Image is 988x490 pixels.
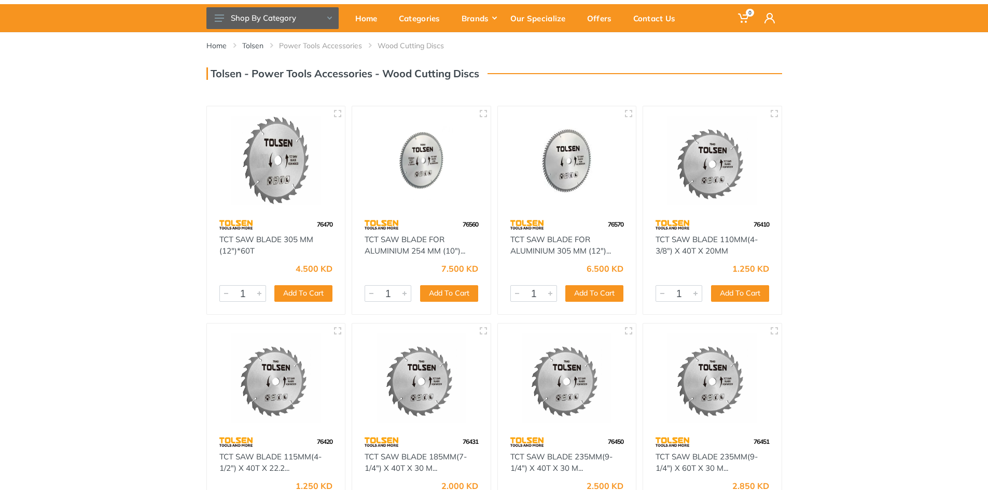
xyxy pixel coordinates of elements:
img: 64.webp [656,216,689,234]
img: Royal Tools - TCT SAW BLADE FOR ALUMINIUM 254 MM (10 [361,116,481,205]
a: TCT SAW BLADE FOR ALUMINIUM 254 MM (10")... [365,234,465,256]
img: 64.webp [219,433,253,451]
a: Our Specialize [503,4,580,32]
a: Home [206,40,227,51]
div: Home [348,7,392,29]
span: 0 [746,9,754,17]
span: 76431 [463,438,478,445]
img: 64.webp [510,216,544,234]
a: TCT SAW BLADE 110MM(4-3/8") X 40T X 20MM [656,234,758,256]
div: 2.000 KD [441,482,478,490]
span: 76470 [317,220,332,228]
div: Categories [392,7,454,29]
img: 64.webp [365,433,398,451]
span: 76450 [608,438,623,445]
a: Tolsen [242,40,263,51]
img: Royal Tools - TCT SAW BLADE 110MM(4-3/8 [652,116,772,205]
div: Brands [454,7,503,29]
a: 0 [731,4,757,32]
div: 2.850 KD [732,482,769,490]
nav: breadcrumb [206,40,782,51]
span: 76410 [754,220,769,228]
span: 76451 [754,438,769,445]
img: 64.webp [656,433,689,451]
button: Add To Cart [420,285,478,302]
button: Shop By Category [206,7,339,29]
div: 6.500 KD [587,264,623,273]
a: TCT SAW BLADE 185MM(7-1/4") X 40T X 30 M... [365,452,467,473]
a: TCT SAW BLADE 235MM(9-1/4") X 60T X 30 M... [656,452,758,473]
div: 4.500 KD [296,264,332,273]
li: Wood Cutting Discs [378,40,460,51]
button: Add To Cart [711,285,769,302]
a: TCT SAW BLADE 115MM(4-1/2") X 40T X 22.2... [219,452,322,473]
div: Our Specialize [503,7,580,29]
div: Contact Us [626,7,690,29]
a: TCT SAW BLADE 305 MM (12")*60T [219,234,313,256]
img: Royal Tools - TCT SAW BLADE 115MM(4-1/2 [216,333,336,423]
a: Contact Us [626,4,690,32]
span: 76420 [317,438,332,445]
img: Royal Tools - TCT SAW BLADE 305 MM (12 [216,116,336,205]
a: TCT SAW BLADE 235MM(9-1/4") X 40T X 30 M... [510,452,613,473]
a: Home [348,4,392,32]
a: Categories [392,4,454,32]
div: 7.500 KD [441,264,478,273]
div: 2.500 KD [587,482,623,490]
a: TCT SAW BLADE FOR ALUMINIUM 305 MM (12")... [510,234,611,256]
button: Add To Cart [565,285,623,302]
img: 64.webp [219,216,253,234]
img: 64.webp [365,216,398,234]
button: Add To Cart [274,285,332,302]
span: 76570 [608,220,623,228]
img: Royal Tools - TCT SAW BLADE FOR ALUMINIUM 305 MM (12 [507,116,627,205]
div: 1.250 KD [296,482,332,490]
a: Offers [580,4,626,32]
h3: Tolsen - Power Tools Accessories - Wood Cutting Discs [206,67,479,80]
img: 64.webp [510,433,544,451]
div: Offers [580,7,626,29]
div: 1.250 KD [732,264,769,273]
img: Royal Tools - TCT SAW BLADE 235MM(9-1/4 [507,333,627,423]
span: 76560 [463,220,478,228]
img: Royal Tools - TCT SAW BLADE 185MM(7-1/4 [361,333,481,423]
img: Royal Tools - TCT SAW BLADE 235MM(9-1/4 [652,333,772,423]
a: Power Tools Accessories [279,40,362,51]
